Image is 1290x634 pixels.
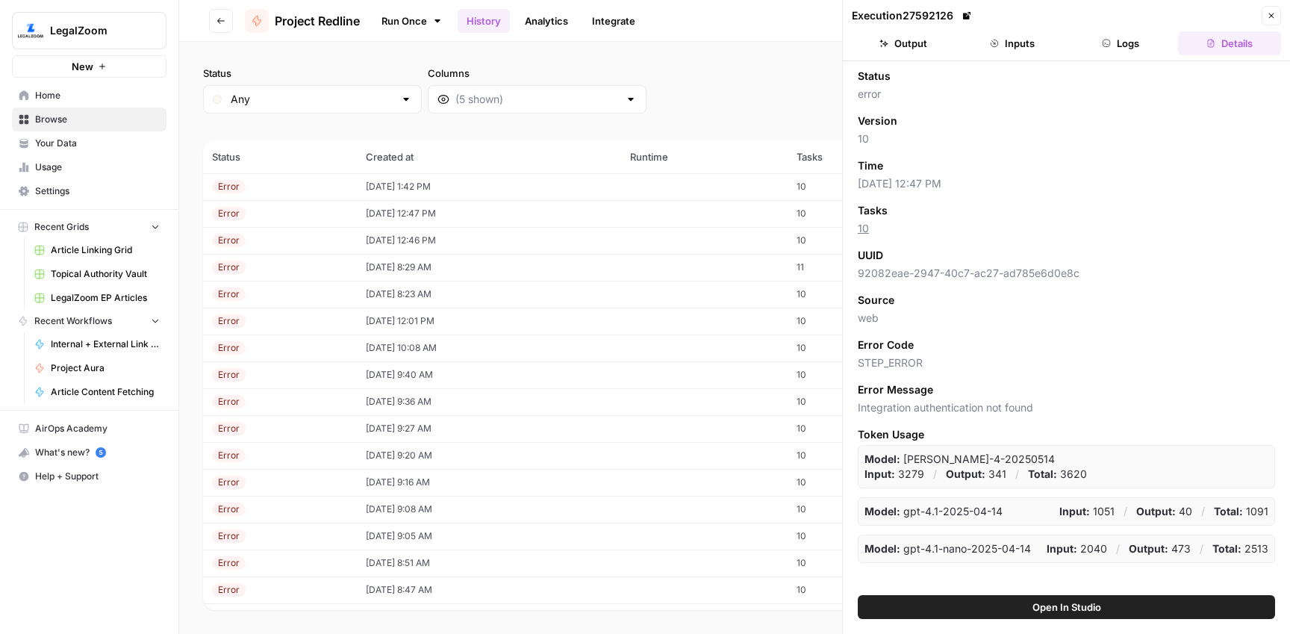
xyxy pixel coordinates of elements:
[212,556,246,570] div: Error
[458,9,510,33] a: History
[35,184,160,198] span: Settings
[583,9,644,33] a: Integrate
[858,338,914,352] span: Error Code
[34,314,112,328] span: Recent Workflows
[1047,542,1077,555] strong: Input:
[357,173,622,200] td: [DATE] 1:42 PM
[12,12,166,49] button: Workspace: LegalZoom
[1214,504,1268,519] p: 1091
[357,415,622,442] td: [DATE] 9:27 AM
[858,69,891,84] span: Status
[1028,467,1087,482] p: 3620
[212,529,246,543] div: Error
[212,503,246,516] div: Error
[35,422,160,435] span: AirOps Academy
[1136,505,1176,518] strong: Output:
[858,355,1275,370] span: STEP_ERROR
[788,140,919,173] th: Tasks
[788,442,919,469] td: 10
[852,8,974,23] div: Execution 27592126
[34,220,89,234] span: Recent Grids
[788,308,919,335] td: 10
[788,281,919,308] td: 10
[1200,541,1203,556] p: /
[788,335,919,361] td: 10
[858,382,933,397] span: Error Message
[12,55,166,78] button: New
[864,452,1055,467] p: claude-sonnet-4-20250514
[28,262,166,286] a: Topical Authority Vault
[72,59,93,74] span: New
[858,293,894,308] span: Source
[51,385,160,399] span: Article Content Fetching
[357,603,622,630] td: [DATE] 1:52 PM
[1070,31,1173,55] button: Logs
[35,113,160,126] span: Browse
[357,308,622,335] td: [DATE] 12:01 PM
[35,137,160,150] span: Your Data
[933,467,937,482] p: /
[788,603,919,630] td: 10
[357,523,622,550] td: [DATE] 9:05 AM
[1129,542,1168,555] strong: Output:
[357,361,622,388] td: [DATE] 9:40 AM
[231,92,394,107] input: Any
[1214,505,1243,518] strong: Total:
[357,254,622,281] td: [DATE] 8:29 AM
[858,114,897,128] span: Version
[212,261,246,274] div: Error
[864,541,1031,556] p: gpt-4.1-nano-2025-04-14
[858,203,888,218] span: Tasks
[357,388,622,415] td: [DATE] 9:36 AM
[1201,504,1205,519] p: /
[12,179,166,203] a: Settings
[275,12,360,30] span: Project Redline
[357,200,622,227] td: [DATE] 12:47 PM
[12,108,166,131] a: Browse
[13,441,166,464] div: What's new?
[35,470,160,483] span: Help + Support
[1015,467,1019,482] p: /
[858,87,1275,102] span: error
[788,227,919,254] td: 10
[357,442,622,469] td: [DATE] 9:20 AM
[212,314,246,328] div: Error
[372,8,452,34] a: Run Once
[203,140,357,173] th: Status
[212,422,246,435] div: Error
[1032,600,1101,615] span: Open In Studio
[12,310,166,332] button: Recent Workflows
[51,267,160,281] span: Topical Authority Vault
[357,227,622,254] td: [DATE] 12:46 PM
[51,361,160,375] span: Project Aura
[28,380,166,404] a: Article Content Fetching
[1178,31,1281,55] button: Details
[852,31,955,55] button: Output
[12,441,166,464] button: What's new? 5
[788,496,919,523] td: 10
[788,550,919,576] td: 10
[212,368,246,382] div: Error
[357,576,622,603] td: [DATE] 8:47 AM
[858,158,883,173] span: Time
[12,417,166,441] a: AirOps Academy
[12,216,166,238] button: Recent Grids
[212,234,246,247] div: Error
[621,140,788,173] th: Runtime
[1212,541,1268,556] p: 2513
[212,288,246,301] div: Error
[357,140,622,173] th: Created at
[1212,542,1241,555] strong: Total:
[203,114,1266,140] span: (92 records)
[864,467,895,480] strong: Input:
[1129,541,1191,556] p: 473
[212,395,246,408] div: Error
[357,281,622,308] td: [DATE] 8:23 AM
[788,200,919,227] td: 10
[858,222,869,234] a: 10
[212,341,246,355] div: Error
[12,464,166,488] button: Help + Support
[357,469,622,496] td: [DATE] 9:16 AM
[17,17,44,44] img: LegalZoom Logo
[1116,541,1120,556] p: /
